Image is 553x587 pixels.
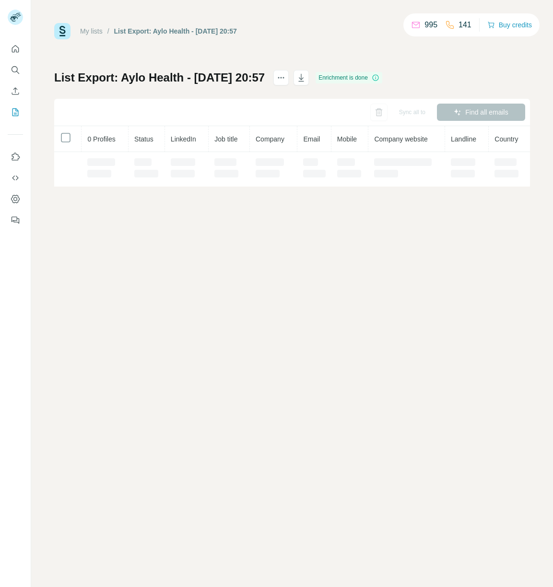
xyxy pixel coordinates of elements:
[316,72,382,83] div: Enrichment is done
[374,135,427,143] span: Company website
[451,135,476,143] span: Landline
[8,40,23,58] button: Quick start
[273,70,289,85] button: actions
[8,82,23,100] button: Enrich CSV
[54,70,265,85] h1: List Export: Aylo Health - [DATE] 20:57
[337,135,357,143] span: Mobile
[494,135,518,143] span: Country
[87,135,115,143] span: 0 Profiles
[8,61,23,79] button: Search
[256,135,284,143] span: Company
[8,211,23,229] button: Feedback
[8,148,23,165] button: Use Surfe on LinkedIn
[134,135,153,143] span: Status
[424,19,437,31] p: 995
[214,135,237,143] span: Job title
[487,18,532,32] button: Buy credits
[107,26,109,36] li: /
[114,26,237,36] div: List Export: Aylo Health - [DATE] 20:57
[8,190,23,208] button: Dashboard
[171,135,196,143] span: LinkedIn
[80,27,103,35] a: My lists
[8,104,23,121] button: My lists
[54,23,71,39] img: Surfe Logo
[8,169,23,187] button: Use Surfe API
[303,135,320,143] span: Email
[459,19,471,31] p: 141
